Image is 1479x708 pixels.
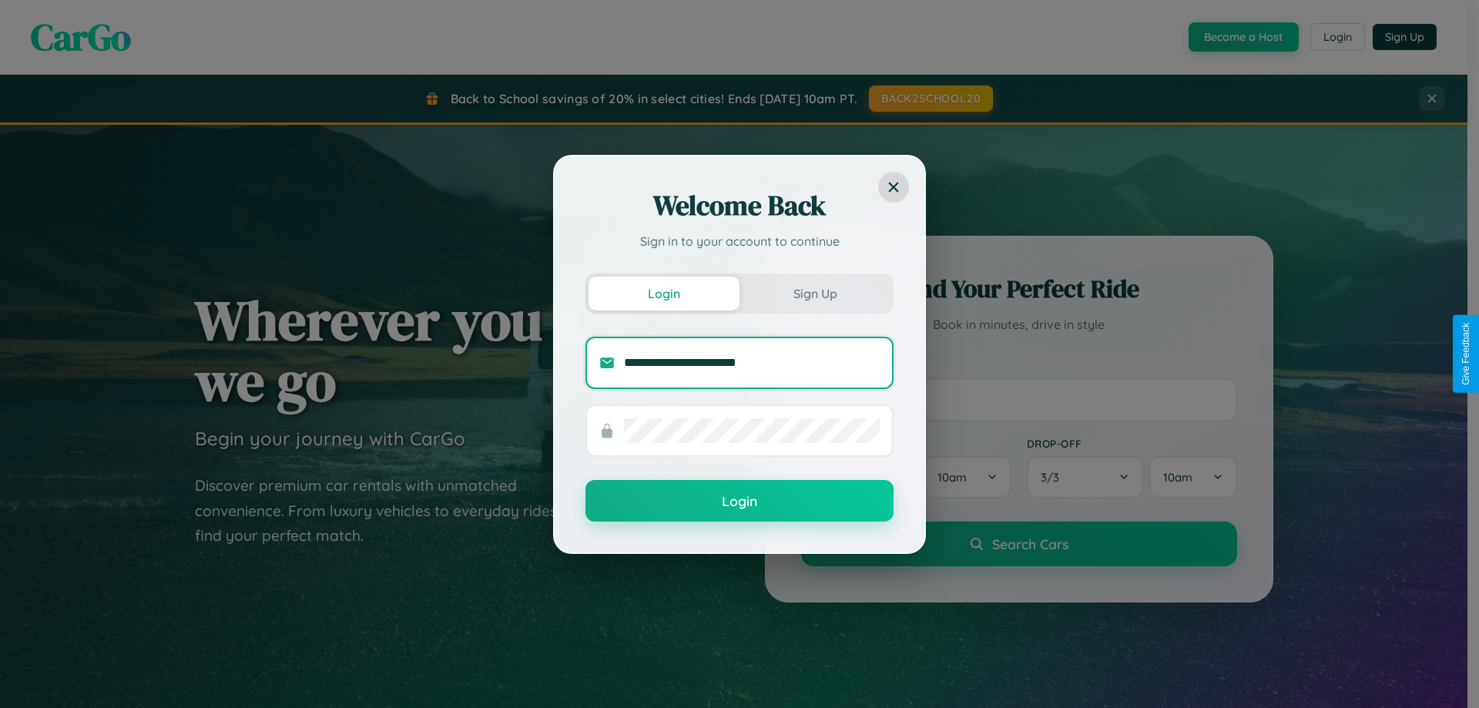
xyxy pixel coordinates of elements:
[589,277,739,310] button: Login
[739,277,890,310] button: Sign Up
[585,187,894,224] h2: Welcome Back
[1461,323,1471,385] div: Give Feedback
[585,480,894,522] button: Login
[585,232,894,250] p: Sign in to your account to continue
